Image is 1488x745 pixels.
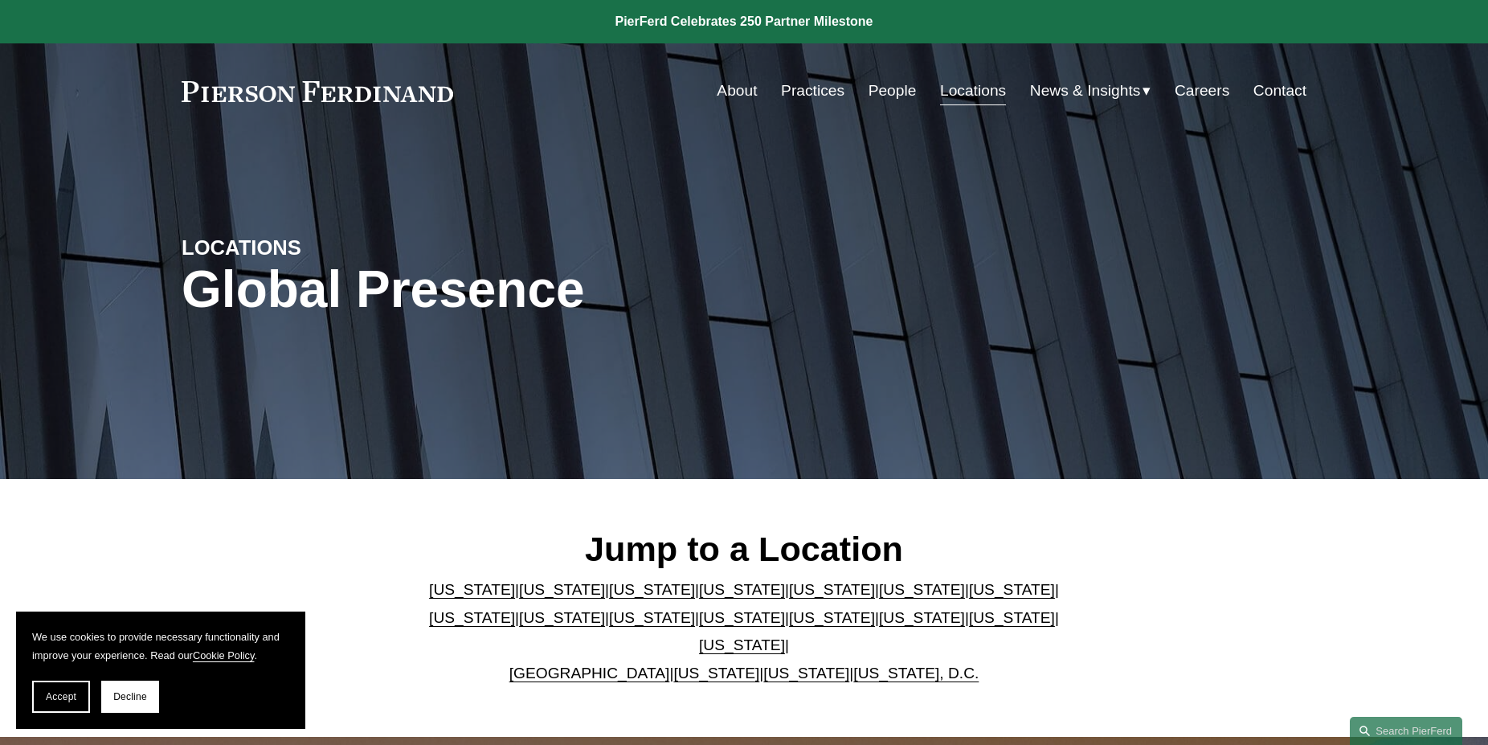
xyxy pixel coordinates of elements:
a: [US_STATE] [969,581,1055,598]
button: Decline [101,681,159,713]
a: [US_STATE] [609,609,695,626]
a: [US_STATE] [879,609,965,626]
a: [US_STATE] [519,581,605,598]
a: Cookie Policy [193,649,255,661]
a: Locations [940,76,1006,106]
a: [US_STATE] [519,609,605,626]
p: | | | | | | | | | | | | | | | | | | [416,576,1073,687]
a: Contact [1253,76,1306,106]
a: [US_STATE] [789,581,875,598]
a: [GEOGRAPHIC_DATA] [509,665,670,682]
a: [US_STATE] [699,581,785,598]
a: [US_STATE] [429,581,515,598]
a: People [869,76,917,106]
a: [US_STATE] [609,581,695,598]
h4: LOCATIONS [182,235,463,260]
a: [US_STATE] [429,609,515,626]
h2: Jump to a Location [416,528,1073,570]
a: [US_STATE] [879,581,965,598]
a: [US_STATE] [969,609,1055,626]
a: folder dropdown [1030,76,1151,106]
span: Decline [113,691,147,702]
p: We use cookies to provide necessary functionality and improve your experience. Read our . [32,628,289,665]
a: Careers [1175,76,1229,106]
a: About [717,76,757,106]
a: [US_STATE], D.C. [853,665,979,682]
section: Cookie banner [16,612,305,729]
a: [US_STATE] [789,609,875,626]
h1: Global Presence [182,260,931,319]
span: Accept [46,691,76,702]
a: [US_STATE] [699,609,785,626]
button: Accept [32,681,90,713]
a: [US_STATE] [699,637,785,653]
a: Search this site [1350,717,1462,745]
a: [US_STATE] [673,665,759,682]
span: News & Insights [1030,77,1141,105]
a: Practices [781,76,844,106]
a: [US_STATE] [763,665,849,682]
